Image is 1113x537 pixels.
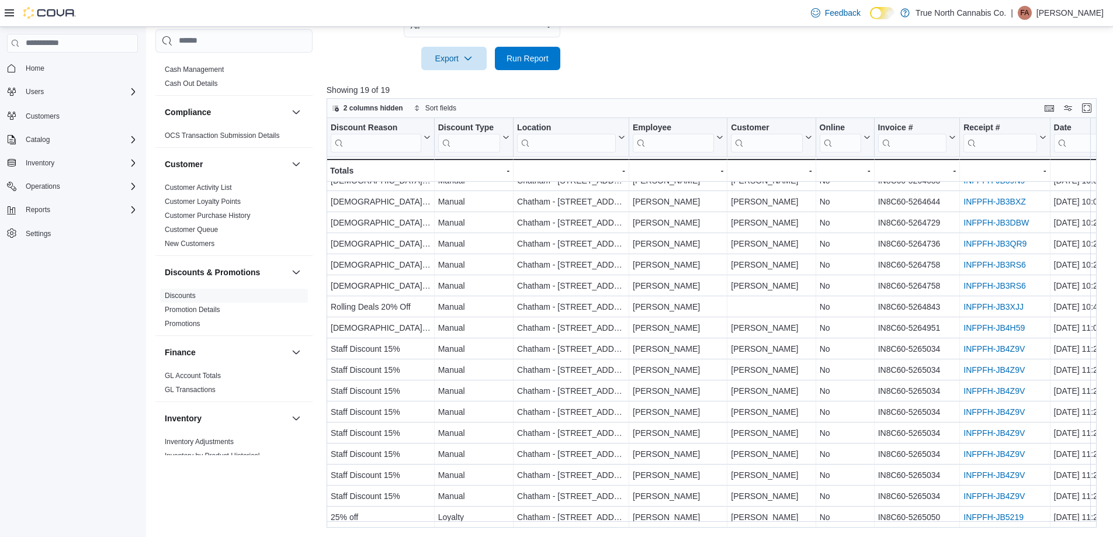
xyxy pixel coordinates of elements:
[26,87,44,96] span: Users
[165,306,220,314] a: Promotion Details
[633,300,723,314] div: [PERSON_NAME]
[495,47,560,70] button: Run Report
[438,164,509,178] div: -
[517,174,625,188] div: Chatham - [STREET_ADDRESS]
[731,321,812,335] div: [PERSON_NAME]
[963,407,1025,417] a: INFPFH-JB4Z9V
[878,447,956,461] div: IN8C60-5265034
[878,258,956,272] div: IN8C60-5264758
[731,195,812,209] div: [PERSON_NAME]
[731,426,812,440] div: [PERSON_NAME]
[731,405,812,419] div: [PERSON_NAME]
[21,179,138,193] span: Operations
[731,164,812,178] div: -
[963,302,1024,311] a: INFPFH-JB3XJJ
[165,183,232,192] span: Customer Activity List
[438,300,509,314] div: Manual
[165,347,287,358] button: Finance
[331,510,431,524] div: 25% off
[331,405,431,419] div: Staff Discount 15%
[331,279,431,293] div: [DEMOGRAPHIC_DATA] 5%
[438,123,500,153] div: Discount Type
[165,131,280,140] a: OCS Transaction Submission Details
[878,195,956,209] div: IN8C60-5264644
[731,216,812,230] div: [PERSON_NAME]
[21,179,65,193] button: Operations
[165,198,241,206] a: Customer Loyalty Points
[428,47,480,70] span: Export
[26,64,44,73] span: Home
[517,123,625,153] button: Location
[165,451,260,460] span: Inventory by Product Historical
[165,319,200,328] span: Promotions
[963,260,1026,269] a: INFPFH-JB3RS6
[289,265,303,279] button: Discounts & Promotions
[878,489,956,503] div: IN8C60-5265034
[517,510,625,524] div: Chatham - [STREET_ADDRESS]
[438,279,509,293] div: Manual
[331,174,431,188] div: [DEMOGRAPHIC_DATA] 5%
[878,123,946,134] div: Invoice #
[331,258,431,272] div: [DEMOGRAPHIC_DATA] 5%
[731,489,812,503] div: [PERSON_NAME]
[633,164,723,178] div: -
[878,237,956,251] div: IN8C60-5264736
[1061,101,1075,115] button: Display options
[963,218,1029,227] a: INFPFH-JB3DBW
[633,489,723,503] div: [PERSON_NAME]
[633,258,723,272] div: [PERSON_NAME]
[330,164,431,178] div: Totals
[819,384,870,398] div: No
[438,510,509,524] div: Loyalty
[438,426,509,440] div: Manual
[819,321,870,335] div: No
[517,426,625,440] div: Chatham - [STREET_ADDRESS]
[633,123,723,153] button: Employee
[21,85,48,99] button: Users
[165,240,214,248] a: New Customers
[438,237,509,251] div: Manual
[963,344,1025,354] a: INFPFH-JB4Z9V
[517,195,625,209] div: Chatham - [STREET_ADDRESS]
[289,411,303,425] button: Inventory
[409,101,461,115] button: Sort fields
[165,212,251,220] a: Customer Purchase History
[165,347,196,358] h3: Finance
[2,202,143,218] button: Reports
[155,369,313,401] div: Finance
[165,79,218,88] a: Cash Out Details
[963,386,1025,396] a: INFPFH-JB4Z9V
[517,216,625,230] div: Chatham - [STREET_ADDRESS]
[633,237,723,251] div: [PERSON_NAME]
[165,292,196,300] a: Discounts
[963,323,1025,332] a: INFPFH-JB4H59
[425,103,456,113] span: Sort fields
[963,491,1025,501] a: INFPFH-JB4Z9V
[517,363,625,377] div: Chatham - [STREET_ADDRESS]
[731,258,812,272] div: [PERSON_NAME]
[633,342,723,356] div: [PERSON_NAME]
[731,468,812,482] div: [PERSON_NAME]
[963,449,1025,459] a: INFPFH-JB4Z9V
[517,384,625,398] div: Chatham - [STREET_ADDRESS]
[165,65,224,74] a: Cash Management
[438,489,509,503] div: Manual
[819,123,870,153] button: Online
[731,342,812,356] div: [PERSON_NAME]
[155,181,313,255] div: Customer
[633,123,714,134] div: Employee
[331,195,431,209] div: [DEMOGRAPHIC_DATA] 5%
[21,226,138,241] span: Settings
[21,227,56,241] a: Settings
[633,279,723,293] div: [PERSON_NAME]
[819,447,870,461] div: No
[517,489,625,503] div: Chatham - [STREET_ADDRESS]
[731,447,812,461] div: [PERSON_NAME]
[633,447,723,461] div: [PERSON_NAME]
